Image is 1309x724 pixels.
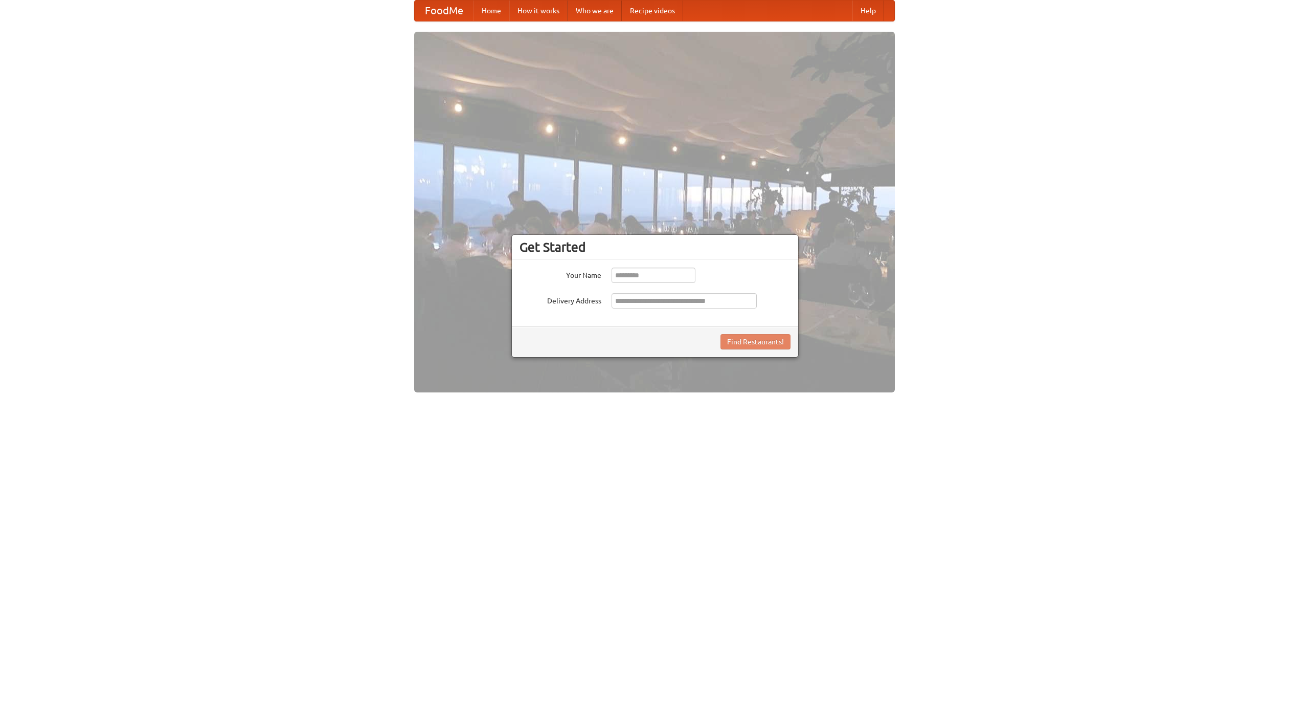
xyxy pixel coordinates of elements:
button: Find Restaurants! [720,334,791,349]
a: How it works [509,1,568,21]
a: Help [852,1,884,21]
h3: Get Started [520,239,791,255]
a: FoodMe [415,1,473,21]
label: Delivery Address [520,293,601,306]
a: Who we are [568,1,622,21]
a: Home [473,1,509,21]
a: Recipe videos [622,1,683,21]
label: Your Name [520,268,601,280]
